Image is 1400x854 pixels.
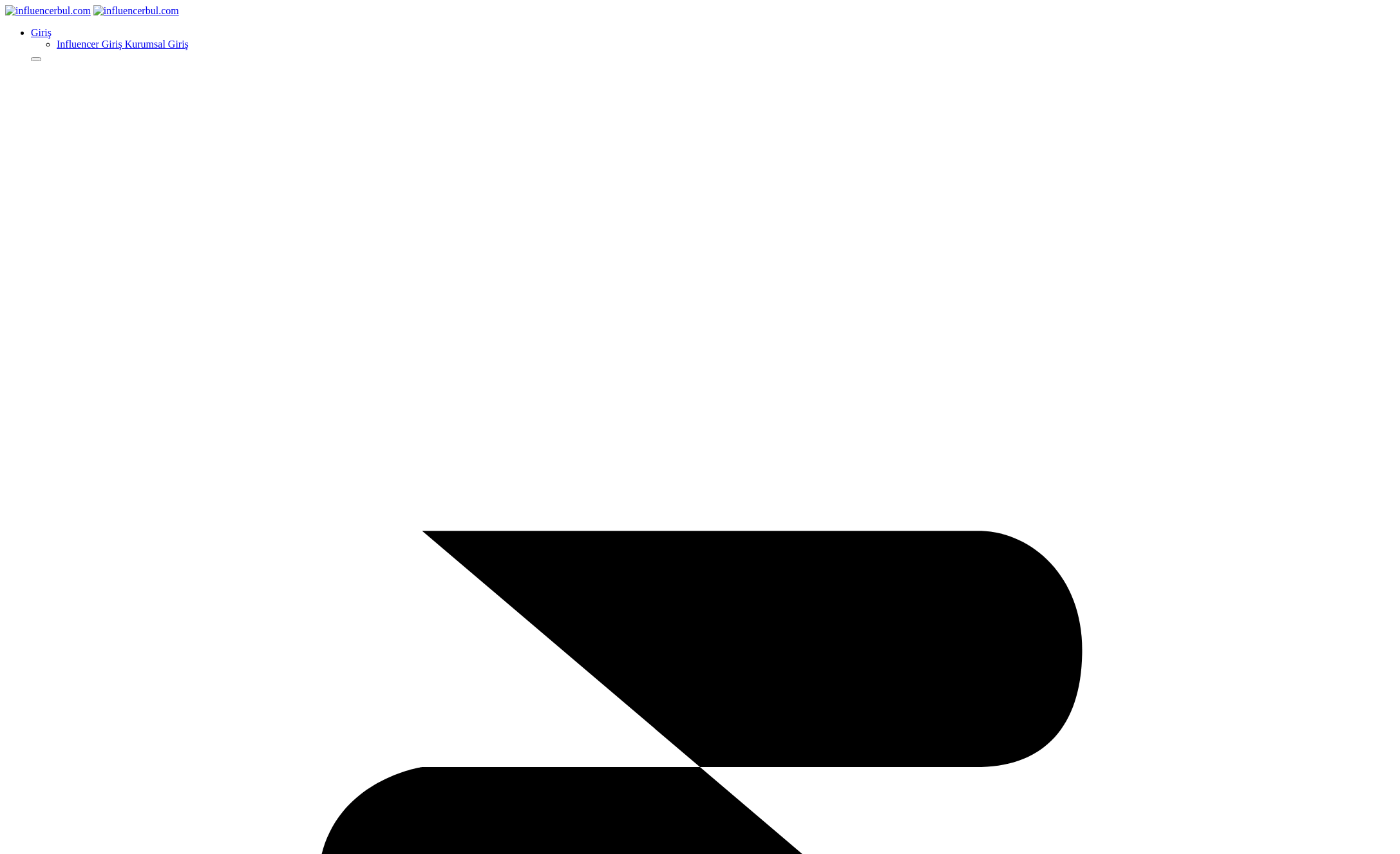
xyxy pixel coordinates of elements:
[5,5,91,17] img: influencerbul.com
[57,39,125,50] a: Influencer Giriş
[93,5,179,17] img: influencerbul.com
[57,39,122,50] u: Influencer Giriş
[31,27,1395,39] a: Giriş
[125,39,189,50] a: Kurumsal Giriş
